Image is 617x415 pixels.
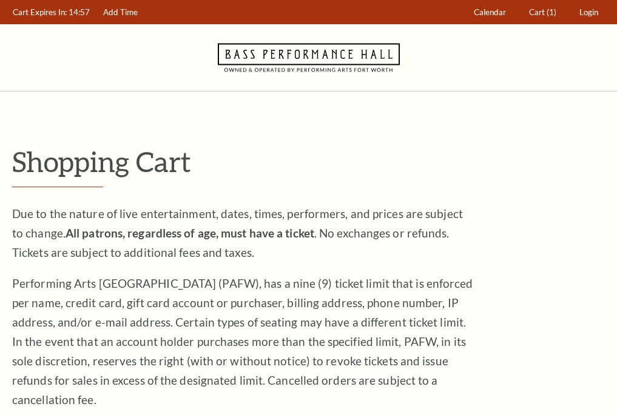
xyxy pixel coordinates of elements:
[66,226,314,240] strong: All patrons, regardless of age, must have a ticket
[524,1,562,24] a: Cart (1)
[579,7,598,17] span: Login
[12,146,605,177] p: Shopping Cart
[474,7,506,17] span: Calendar
[69,7,90,17] span: 14:57
[13,7,67,17] span: Cart Expires In:
[468,1,512,24] a: Calendar
[98,1,144,24] a: Add Time
[547,7,556,17] span: (1)
[529,7,545,17] span: Cart
[12,274,473,410] p: Performing Arts [GEOGRAPHIC_DATA] (PAFW), has a nine (9) ticket limit that is enforced per name, ...
[12,207,463,259] span: Due to the nature of live entertainment, dates, times, performers, and prices are subject to chan...
[574,1,604,24] a: Login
